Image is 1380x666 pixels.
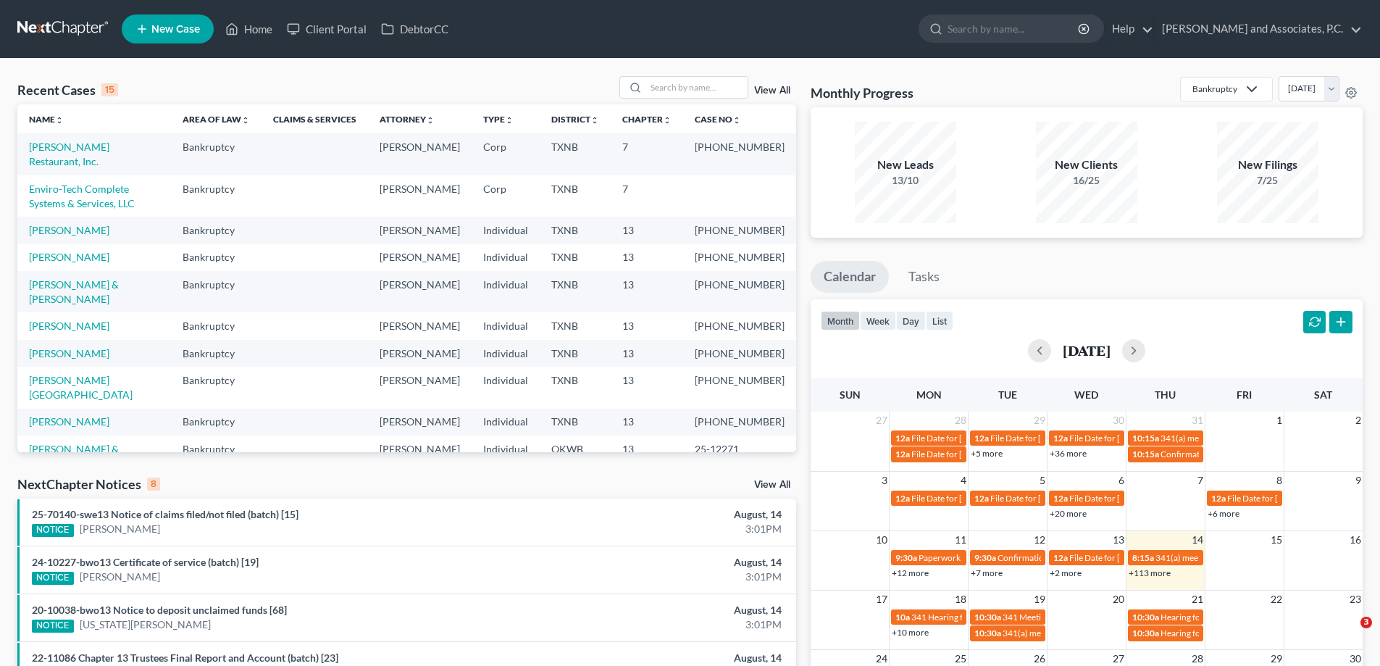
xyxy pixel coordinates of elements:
[1003,628,1212,638] span: 341(a) meeting for [PERSON_NAME] [PERSON_NAME]
[540,367,611,408] td: TXNB
[540,217,611,243] td: TXNB
[1208,508,1239,519] a: +6 more
[1275,472,1284,489] span: 8
[683,217,796,243] td: [PHONE_NUMBER]
[280,16,374,42] a: Client Portal
[368,367,472,408] td: [PERSON_NAME]
[683,436,796,477] td: 25-12271
[1032,531,1047,549] span: 12
[29,374,133,401] a: [PERSON_NAME][GEOGRAPHIC_DATA]
[262,104,368,133] th: Claims & Services
[483,114,514,125] a: Typeunfold_more
[29,251,109,263] a: [PERSON_NAME]
[1050,508,1087,519] a: +20 more
[611,217,683,243] td: 13
[974,612,1001,623] span: 10:30a
[1217,173,1318,188] div: 7/25
[998,388,1017,401] span: Tue
[380,114,435,125] a: Attorneyunfold_more
[171,312,262,339] td: Bankruptcy
[541,603,782,617] div: August, 14
[874,531,889,549] span: 10
[611,312,683,339] td: 13
[974,493,989,504] span: 12a
[171,409,262,436] td: Bankruptcy
[29,415,109,428] a: [PERSON_NAME]
[472,340,540,367] td: Individual
[540,244,611,271] td: TXNB
[971,567,1003,578] a: +7 more
[80,617,211,632] a: [US_STATE][PERSON_NAME]
[953,531,968,549] span: 11
[1129,567,1171,578] a: +113 more
[241,116,250,125] i: unfold_more
[1354,412,1363,429] span: 2
[368,217,472,243] td: [PERSON_NAME]
[683,340,796,367] td: [PHONE_NUMBER]
[29,224,109,236] a: [PERSON_NAME]
[1132,628,1159,638] span: 10:30a
[17,81,118,99] div: Recent Cases
[541,617,782,632] div: 3:01PM
[147,478,160,491] div: 8
[911,449,1104,459] span: File Date for [PERSON_NAME] & [PERSON_NAME]
[29,347,109,359] a: [PERSON_NAME]
[895,552,917,563] span: 9:30a
[540,409,611,436] td: TXNB
[151,24,200,35] span: New Case
[1132,612,1159,623] span: 10:30a
[472,244,540,271] td: Individual
[611,340,683,367] td: 13
[540,312,611,339] td: TXNB
[29,278,119,305] a: [PERSON_NAME] & [PERSON_NAME]
[29,141,109,167] a: [PERSON_NAME] Restaurant, Inc.
[32,572,74,585] div: NOTICE
[998,552,1239,563] span: Confirmation hearing for [PERSON_NAME] & [PERSON_NAME]
[1360,617,1372,628] span: 3
[895,261,953,293] a: Tasks
[919,552,1062,563] span: Paperwork appt for [PERSON_NAME]
[541,522,782,536] div: 3:01PM
[911,612,1041,623] span: 341 Hearing for [PERSON_NAME]
[29,443,119,470] a: [PERSON_NAME] & [PERSON_NAME]
[1038,472,1047,489] span: 5
[855,157,956,173] div: New Leads
[540,340,611,367] td: TXNB
[896,311,926,330] button: day
[1053,433,1068,444] span: 12a
[880,472,889,489] span: 3
[874,412,889,429] span: 27
[1117,472,1126,489] span: 6
[1161,433,1377,444] span: 341(a) meeting for [PERSON_NAME] & [PERSON_NAME]
[374,16,456,42] a: DebtorCC
[183,114,250,125] a: Area of Lawunfold_more
[646,77,748,98] input: Search by name...
[218,16,280,42] a: Home
[541,507,782,522] div: August, 14
[472,436,540,477] td: Individual
[540,133,611,175] td: TXNB
[590,116,599,125] i: unfold_more
[860,311,896,330] button: week
[505,116,514,125] i: unfold_more
[1190,591,1205,608] span: 21
[1348,531,1363,549] span: 16
[840,388,861,401] span: Sun
[811,84,913,101] h3: Monthly Progress
[1348,591,1363,608] span: 23
[80,570,160,584] a: [PERSON_NAME]
[683,367,796,408] td: [PHONE_NUMBER]
[1155,388,1176,401] span: Thu
[1269,591,1284,608] span: 22
[29,114,64,125] a: Nameunfold_more
[368,436,472,477] td: [PERSON_NAME]
[1074,388,1098,401] span: Wed
[683,312,796,339] td: [PHONE_NUMBER]
[1111,591,1126,608] span: 20
[1269,531,1284,549] span: 15
[911,433,1115,444] span: File Date for [PERSON_NAME][GEOGRAPHIC_DATA]
[171,133,262,175] td: Bankruptcy
[1211,493,1226,504] span: 12a
[1155,552,1295,563] span: 341(a) meeting for [PERSON_NAME]
[32,556,259,568] a: 24-10227-bwo13 Certificate of service (batch) [19]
